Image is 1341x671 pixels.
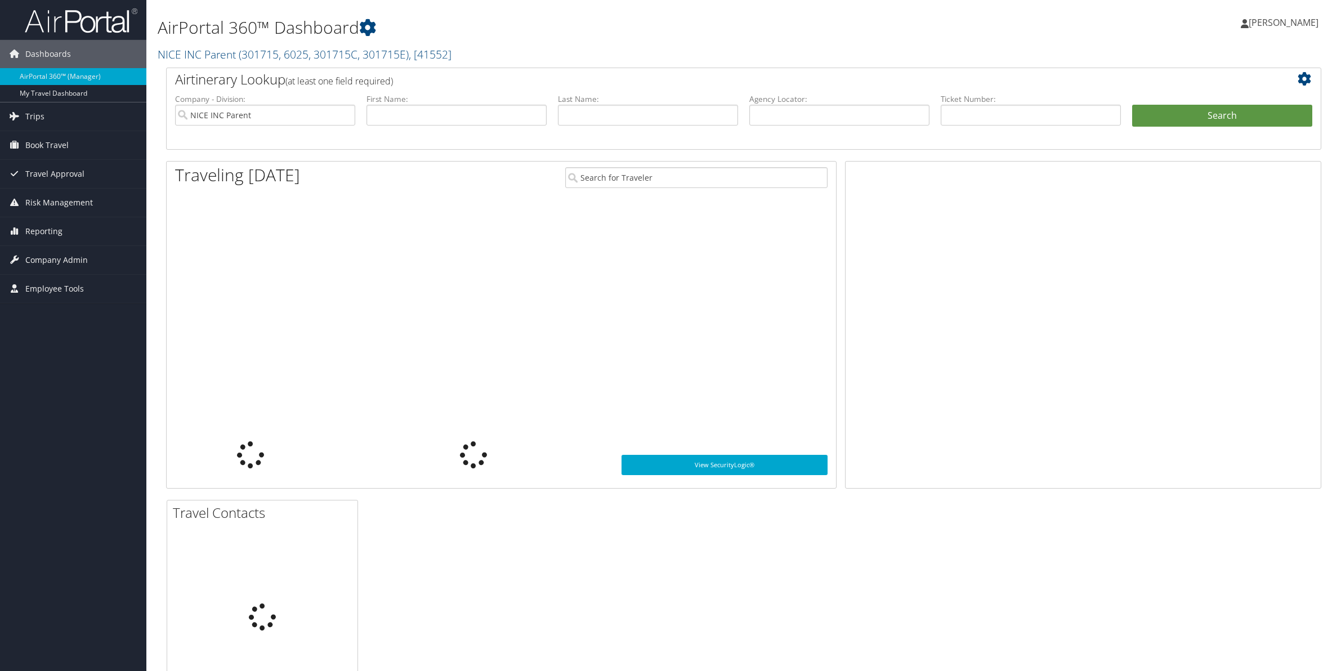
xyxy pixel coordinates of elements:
span: [PERSON_NAME] [1249,16,1318,29]
span: Risk Management [25,189,93,217]
span: Employee Tools [25,275,84,303]
input: Search for Traveler [565,167,827,188]
span: Travel Approval [25,160,84,188]
img: airportal-logo.png [25,7,137,34]
button: Search [1132,105,1312,127]
h1: AirPortal 360™ Dashboard [158,16,939,39]
label: Company - Division: [175,93,355,105]
span: Book Travel [25,131,69,159]
span: Company Admin [25,246,88,274]
span: Dashboards [25,40,71,68]
a: NICE INC Parent [158,47,452,62]
span: , [ 41552 ] [409,47,452,62]
h2: Airtinerary Lookup [175,70,1216,89]
h1: Traveling [DATE] [175,163,300,187]
h2: Travel Contacts [173,503,357,522]
label: Ticket Number: [941,93,1121,105]
span: Reporting [25,217,62,245]
span: (at least one field required) [285,75,393,87]
label: Last Name: [558,93,738,105]
label: Agency Locator: [749,93,929,105]
a: [PERSON_NAME] [1241,6,1330,39]
span: Trips [25,102,44,131]
label: First Name: [366,93,547,105]
span: ( 301715, 6025, 301715C, 301715E ) [239,47,409,62]
a: View SecurityLogic® [622,455,828,475]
